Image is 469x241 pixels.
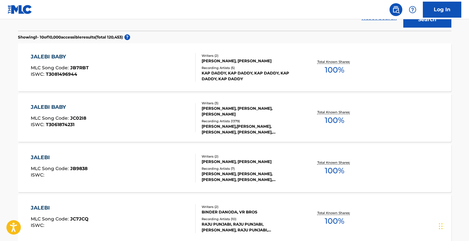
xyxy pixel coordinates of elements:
[31,65,70,71] span: MLC Song Code :
[31,172,46,178] span: ISWC :
[423,2,461,18] a: Log In
[403,12,451,28] button: Search
[325,64,344,76] span: 100 %
[202,124,298,135] div: [PERSON_NAME],[PERSON_NAME], [PERSON_NAME], [PERSON_NAME], [PERSON_NAME], [PERSON_NAME]
[389,3,402,16] a: Public Search
[124,34,130,40] span: ?
[31,166,70,171] span: MLC Song Code :
[202,106,298,117] div: [PERSON_NAME], [PERSON_NAME], [PERSON_NAME]
[31,122,46,127] span: ISWC :
[202,209,298,215] div: BINDER DANODA, VR BROS
[31,204,88,212] div: JALEBI
[317,211,352,215] p: Total Known Shares:
[317,160,352,165] p: Total Known Shares:
[202,159,298,165] div: [PERSON_NAME], [PERSON_NAME]
[202,119,298,124] div: Recording Artists ( 1379 )
[439,217,443,236] div: Drag
[70,65,89,71] span: JB7RBT
[325,165,344,176] span: 100 %
[202,154,298,159] div: Writers ( 2 )
[31,115,70,121] span: MLC Song Code :
[202,166,298,171] div: Recording Artists ( 7 )
[31,216,70,222] span: MLC Song Code :
[31,222,46,228] span: ISWC :
[202,101,298,106] div: Writers ( 3 )
[202,217,298,221] div: Recording Artists ( 10 )
[406,3,419,16] div: Help
[409,6,416,13] img: help
[202,70,298,82] div: KAP DADDY, KAP DADDY, KAP DADDY, KAP DADDY, KAP DADDY
[70,166,88,171] span: JB9838
[202,204,298,209] div: Writers ( 2 )
[202,53,298,58] div: Writers ( 2 )
[70,216,88,222] span: JC7JCQ
[202,171,298,183] div: [PERSON_NAME], [PERSON_NAME], [PERSON_NAME], [PERSON_NAME], [PERSON_NAME]
[317,110,352,115] p: Total Known Shares:
[202,65,298,70] div: Recording Artists ( 5 )
[18,34,123,40] p: Showing 1 - 10 of 10,000 accessible results (Total 120,453 )
[325,215,344,227] span: 100 %
[437,210,469,241] iframe: Chat Widget
[31,53,89,61] div: JALEBI BABY
[325,115,344,126] span: 100 %
[70,115,86,121] span: JC02I8
[18,94,451,142] a: JALEBI BABYMLC Song Code:JC02I8ISWC:T3061874231Writers (3)[PERSON_NAME], [PERSON_NAME], [PERSON_N...
[317,59,352,64] p: Total Known Shares:
[46,71,77,77] span: T3081496944
[202,58,298,64] div: [PERSON_NAME], [PERSON_NAME]
[392,6,400,13] img: search
[31,71,46,77] span: ISWC :
[18,43,451,91] a: JALEBI BABYMLC Song Code:JB7RBTISWC:T3081496944Writers (2)[PERSON_NAME], [PERSON_NAME]Recording A...
[31,103,86,111] div: JALEBI BABY
[31,154,88,161] div: JALEBI
[8,5,32,14] img: MLC Logo
[202,221,298,233] div: RAJU PUNJABI, RAJU PUNJABI, [PERSON_NAME], RAJU PUNJABI,[PERSON_NAME], RAJU PUNJABI, [PERSON_NAME...
[46,122,74,127] span: T3061874231
[18,144,451,192] a: JALEBIMLC Song Code:JB9838ISWC:Writers (2)[PERSON_NAME], [PERSON_NAME]Recording Artists (7)[PERSO...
